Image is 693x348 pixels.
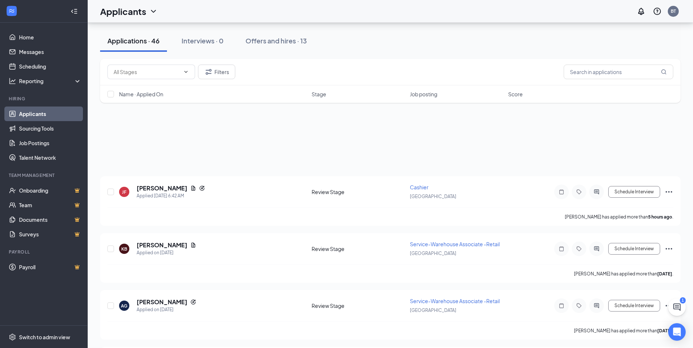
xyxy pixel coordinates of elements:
div: Applied on [DATE] [137,306,196,313]
div: Applied on [DATE] [137,249,196,256]
svg: ChatActive [673,303,681,312]
b: [DATE] [657,271,672,277]
p: [PERSON_NAME] has applied more than . [574,328,673,334]
div: Hiring [9,96,80,102]
svg: Tag [575,246,583,252]
div: Reporting [19,77,82,85]
p: [PERSON_NAME] has applied more than . [565,214,673,220]
input: Search in applications [564,65,673,79]
svg: Tag [575,189,583,195]
a: Job Postings [19,136,81,150]
svg: Settings [9,333,16,341]
svg: Collapse [71,8,78,15]
div: Offers and hires · 13 [245,36,307,45]
a: OnboardingCrown [19,183,81,198]
span: Stage [312,90,326,98]
span: Service-Warehouse Associate -Retail [410,241,500,247]
span: Cashier [410,184,429,190]
button: Schedule Interview [608,300,660,312]
svg: ActiveChat [592,246,601,252]
h5: [PERSON_NAME] [137,241,187,249]
div: AG [121,303,127,309]
button: Schedule Interview [608,186,660,198]
span: [GEOGRAPHIC_DATA] [410,194,456,199]
svg: Reapply [190,299,196,305]
div: Review Stage [312,245,405,252]
svg: Note [557,189,566,195]
svg: Ellipses [665,244,673,253]
a: Applicants [19,107,81,121]
a: TeamCrown [19,198,81,212]
svg: Tag [575,303,583,309]
svg: ChevronDown [149,7,158,16]
span: Service-Warehouse Associate -Retail [410,298,500,304]
svg: Reapply [199,185,205,191]
svg: ActiveChat [592,303,601,309]
button: Schedule Interview [608,243,660,255]
b: [DATE] [657,328,672,333]
h5: [PERSON_NAME] [137,184,187,192]
span: Score [508,90,523,98]
svg: Note [557,246,566,252]
span: Name · Applied On [119,90,163,98]
div: Open Intercom Messenger [668,323,686,341]
svg: Filter [204,67,213,76]
svg: Notifications [637,7,646,16]
svg: MagnifyingGlass [661,69,667,75]
div: Applications · 46 [107,36,160,45]
div: Applied [DATE] 6:42 AM [137,192,205,200]
svg: Document [190,185,196,191]
h5: [PERSON_NAME] [137,298,187,306]
button: Filter Filters [198,65,235,79]
div: Interviews · 0 [182,36,224,45]
p: [PERSON_NAME] has applied more than . [574,271,673,277]
svg: Ellipses [665,187,673,196]
div: Review Stage [312,302,405,309]
input: All Stages [114,68,180,76]
a: Scheduling [19,59,81,74]
div: JF [122,189,126,195]
svg: QuestionInfo [653,7,662,16]
a: DocumentsCrown [19,212,81,227]
svg: Note [557,303,566,309]
div: KB [121,246,127,252]
button: ChatActive [668,298,686,316]
div: Payroll [9,249,80,255]
div: Review Stage [312,188,405,196]
a: Talent Network [19,150,81,165]
svg: ChevronDown [183,69,189,75]
div: Team Management [9,172,80,178]
svg: WorkstreamLogo [8,7,15,15]
div: Switch to admin view [19,333,70,341]
svg: ActiveChat [592,189,601,195]
span: [GEOGRAPHIC_DATA] [410,251,456,256]
a: PayrollCrown [19,260,81,274]
a: Home [19,30,81,45]
svg: Analysis [9,77,16,85]
svg: Document [190,242,196,248]
svg: Ellipses [665,301,673,310]
a: Messages [19,45,81,59]
a: SurveysCrown [19,227,81,241]
b: 5 hours ago [648,214,672,220]
a: Sourcing Tools [19,121,81,136]
div: BT [671,8,676,14]
span: [GEOGRAPHIC_DATA] [410,308,456,313]
span: Job posting [410,90,437,98]
h1: Applicants [100,5,146,18]
div: 1 [680,297,686,303]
